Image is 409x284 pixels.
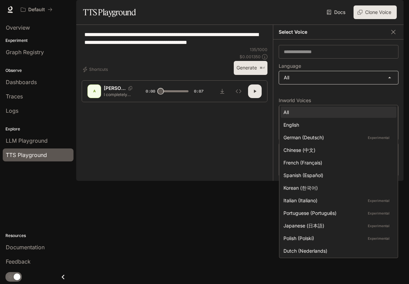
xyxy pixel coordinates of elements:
[283,222,391,229] div: Japanese (日本語)
[366,210,391,216] p: Experimental
[283,209,391,217] div: Portuguese (Português)
[283,146,391,154] div: Chinese (中文)
[366,198,391,204] p: Experimental
[283,159,391,166] div: French (Français)
[366,135,391,141] p: Experimental
[366,235,391,241] p: Experimental
[283,247,391,254] div: Dutch (Nederlands)
[283,134,391,141] div: German (Deutsch)
[283,235,391,242] div: Polish (Polski)
[283,109,391,116] div: All
[283,121,391,128] div: English
[283,172,391,179] div: Spanish (Español)
[283,197,391,204] div: Italian (Italiano)
[366,223,391,229] p: Experimental
[283,184,391,191] div: Korean (한국어)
